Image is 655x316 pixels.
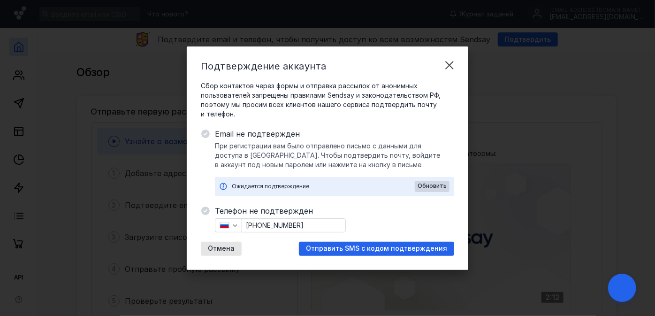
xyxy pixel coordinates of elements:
[201,61,327,72] span: Подтверждение аккаунта
[306,245,447,253] span: Отправить SMS с кодом подтверждения
[215,141,454,170] span: При регистрации вам было отправлено письмо с данными для доступа в [GEOGRAPHIC_DATA]. Чтобы подтв...
[201,81,454,119] span: Сбор контактов через формы и отправка рассылок от анонимных пользователей запрещены правилами Sen...
[201,242,242,256] button: Отмена
[299,242,454,256] button: Отправить SMS с кодом подтверждения
[215,205,454,216] span: Телефон не подтвержден
[208,245,235,253] span: Отмена
[415,181,449,192] button: Обновить
[232,182,415,191] div: Ожидается подтверждение
[418,183,447,189] span: Обновить
[215,128,454,139] span: Email не подтвержден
